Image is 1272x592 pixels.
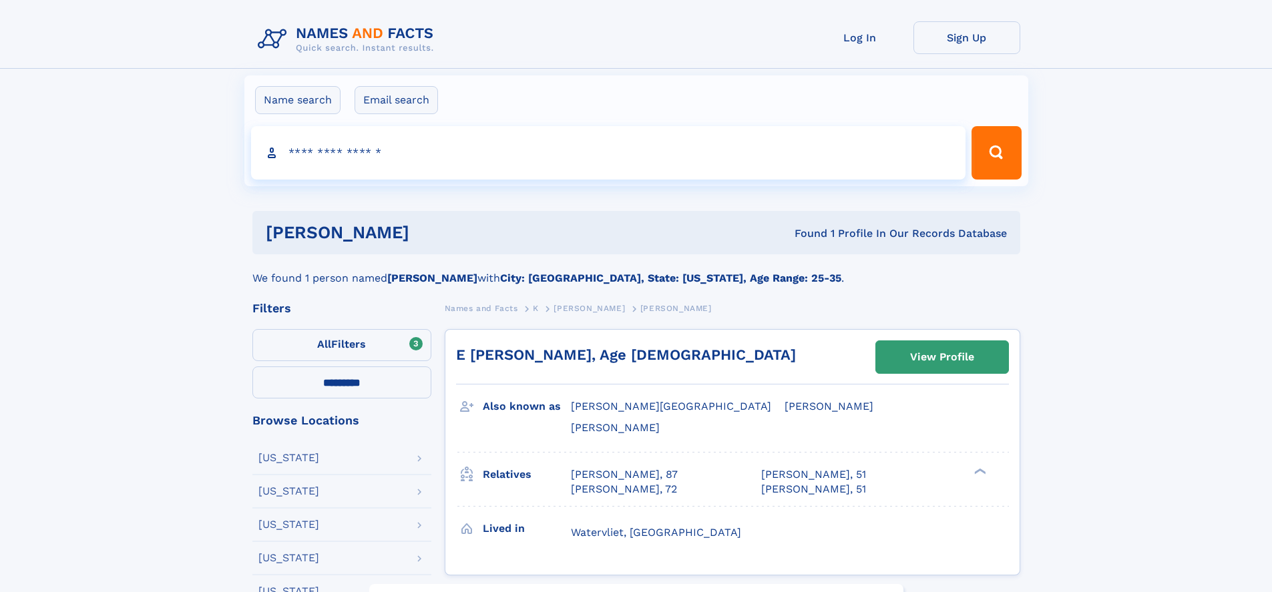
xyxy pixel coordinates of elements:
a: Log In [807,21,913,54]
a: E [PERSON_NAME], Age [DEMOGRAPHIC_DATA] [456,346,796,363]
button: Search Button [972,126,1021,180]
div: [US_STATE] [258,553,319,563]
b: City: [GEOGRAPHIC_DATA], State: [US_STATE], Age Range: 25-35 [500,272,841,284]
img: Logo Names and Facts [252,21,445,57]
a: K [533,300,539,316]
span: All [317,338,331,350]
div: ❯ [971,467,987,475]
div: Found 1 Profile In Our Records Database [602,226,1007,241]
a: [PERSON_NAME], 51 [761,482,866,497]
a: [PERSON_NAME], 51 [761,467,866,482]
div: [US_STATE] [258,453,319,463]
span: [PERSON_NAME] [571,421,660,434]
div: We found 1 person named with . [252,254,1020,286]
div: [US_STATE] [258,519,319,530]
label: Filters [252,329,431,361]
span: [PERSON_NAME][GEOGRAPHIC_DATA] [571,400,771,412]
h3: Relatives [483,463,571,486]
div: Browse Locations [252,414,431,426]
h3: Lived in [483,517,571,540]
span: [PERSON_NAME] [554,304,625,313]
a: [PERSON_NAME] [554,300,625,316]
label: Name search [255,86,341,114]
a: [PERSON_NAME], 72 [571,482,677,497]
h1: [PERSON_NAME] [266,224,602,241]
span: Watervliet, [GEOGRAPHIC_DATA] [571,526,741,539]
a: [PERSON_NAME], 87 [571,467,678,482]
div: Filters [252,302,431,314]
label: Email search [355,86,438,114]
span: K [533,304,539,313]
a: Names and Facts [445,300,518,316]
span: [PERSON_NAME] [785,400,873,412]
h3: Also known as [483,395,571,418]
div: View Profile [910,342,974,372]
a: Sign Up [913,21,1020,54]
span: [PERSON_NAME] [640,304,712,313]
a: View Profile [876,341,1008,373]
input: search input [251,126,966,180]
b: [PERSON_NAME] [387,272,477,284]
div: [US_STATE] [258,486,319,497]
